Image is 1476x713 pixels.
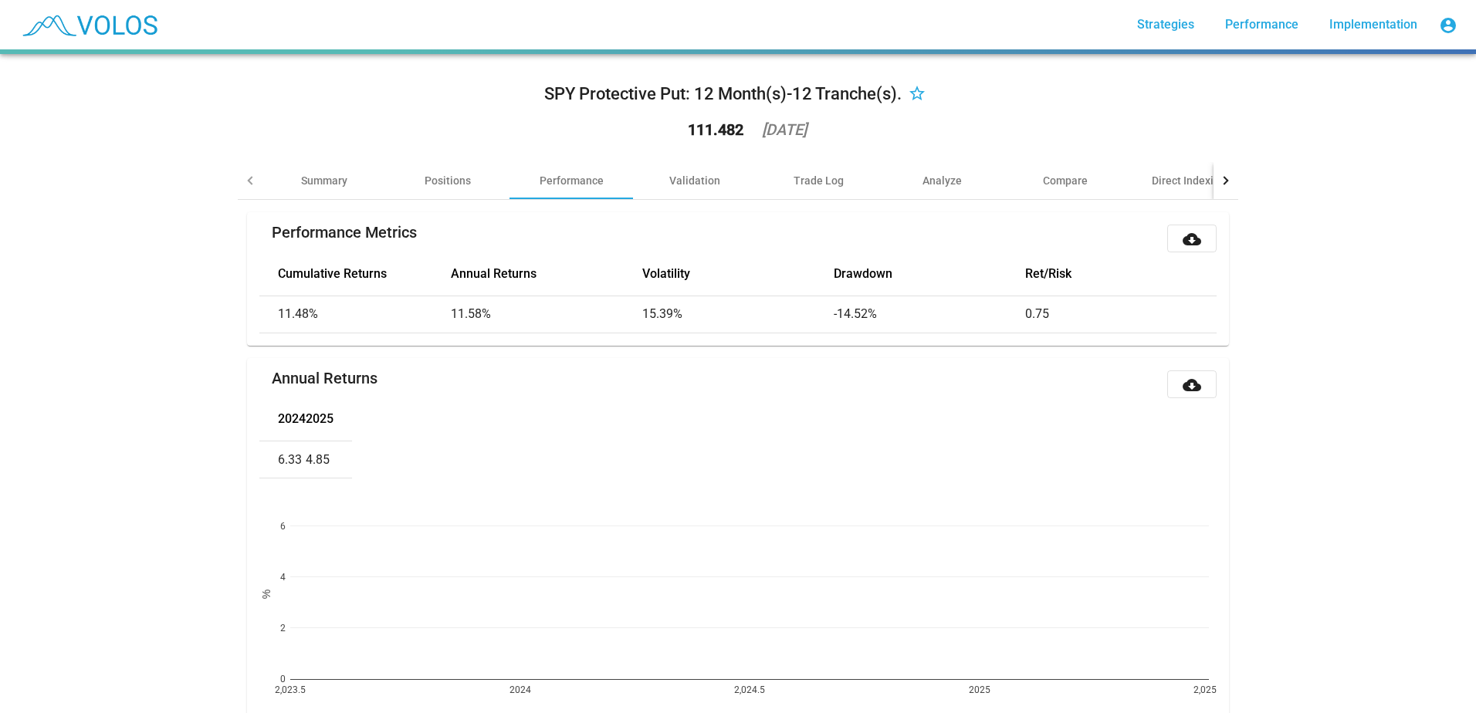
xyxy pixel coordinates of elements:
[1329,17,1417,32] span: Implementation
[12,5,165,44] img: blue_transparent.png
[908,86,926,104] mat-icon: star_border
[922,173,962,188] div: Analyze
[1025,252,1217,296] th: Ret/Risk
[272,370,377,386] mat-card-title: Annual Returns
[540,173,604,188] div: Performance
[259,252,451,296] th: Cumulative Returns
[834,296,1025,333] td: -14.52%
[1183,376,1201,394] mat-icon: cloud_download
[642,252,834,296] th: Volatility
[272,225,417,240] mat-card-title: Performance Metrics
[834,252,1025,296] th: Drawdown
[1152,173,1226,188] div: Direct Indexing
[306,398,352,441] th: 2025
[1439,16,1457,35] mat-icon: account_circle
[544,82,902,106] div: SPY Protective Put: 12 Month(s)-12 Tranche(s).
[306,441,352,478] td: 4.85
[301,173,347,188] div: Summary
[451,252,642,296] th: Annual Returns
[1317,11,1430,39] a: Implementation
[794,173,844,188] div: Trade Log
[669,173,720,188] div: Validation
[1213,11,1311,39] a: Performance
[1183,230,1201,248] mat-icon: cloud_download
[762,122,807,137] div: [DATE]
[1225,17,1298,32] span: Performance
[451,296,642,333] td: 11.58%
[425,173,471,188] div: Positions
[642,296,834,333] td: 15.39%
[1025,296,1217,333] td: 0.75
[1043,173,1088,188] div: Compare
[1125,11,1207,39] a: Strategies
[259,296,451,333] td: 11.48%
[688,122,743,137] div: 111.482
[259,441,306,478] td: 6.33
[1137,17,1194,32] span: Strategies
[259,398,306,441] th: 2024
